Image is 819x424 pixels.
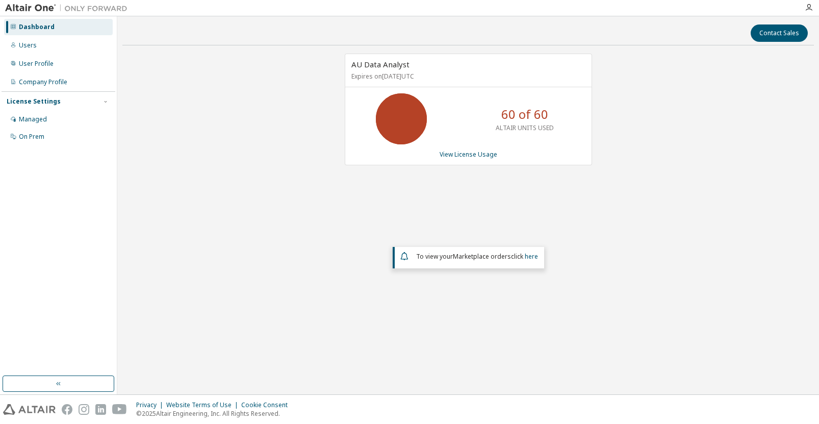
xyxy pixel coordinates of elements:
[136,409,294,418] p: © 2025 Altair Engineering, Inc. All Rights Reserved.
[525,252,538,261] a: here
[351,72,583,81] p: Expires on [DATE] UTC
[19,60,54,68] div: User Profile
[79,404,89,415] img: instagram.svg
[351,59,410,69] span: AU Data Analyst
[166,401,241,409] div: Website Terms of Use
[19,78,67,86] div: Company Profile
[19,133,44,141] div: On Prem
[19,23,55,31] div: Dashboard
[95,404,106,415] img: linkedin.svg
[453,252,511,261] em: Marketplace orders
[62,404,72,415] img: facebook.svg
[112,404,127,415] img: youtube.svg
[496,123,554,132] p: ALTAIR UNITS USED
[7,97,61,106] div: License Settings
[751,24,808,42] button: Contact Sales
[241,401,294,409] div: Cookie Consent
[3,404,56,415] img: altair_logo.svg
[440,150,497,159] a: View License Usage
[416,252,538,261] span: To view your click
[19,115,47,123] div: Managed
[5,3,133,13] img: Altair One
[501,106,548,123] p: 60 of 60
[19,41,37,49] div: Users
[136,401,166,409] div: Privacy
